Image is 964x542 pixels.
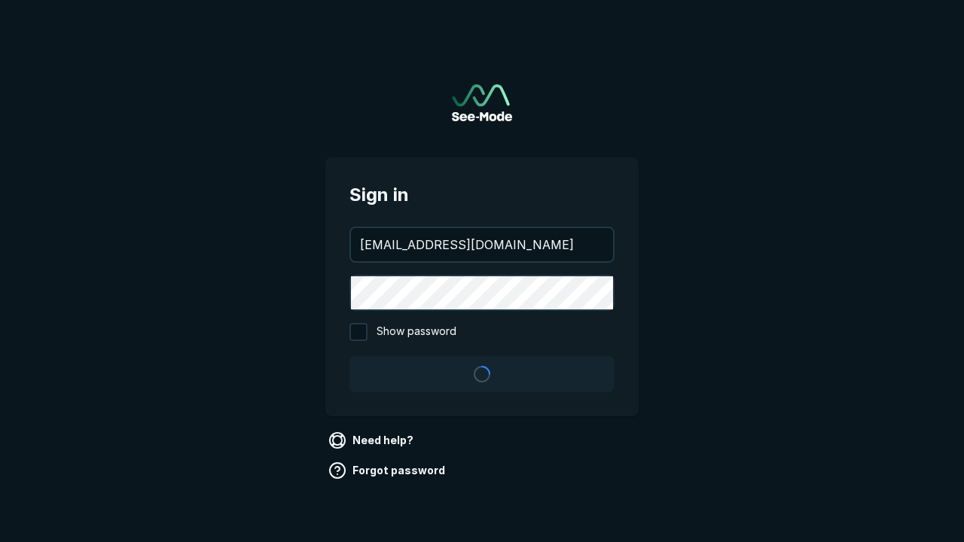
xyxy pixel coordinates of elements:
span: Sign in [349,181,615,209]
input: your@email.com [351,228,613,261]
a: Go to sign in [452,84,512,121]
a: Forgot password [325,458,451,483]
span: Show password [377,323,456,341]
a: Need help? [325,428,419,452]
img: See-Mode Logo [452,84,512,121]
